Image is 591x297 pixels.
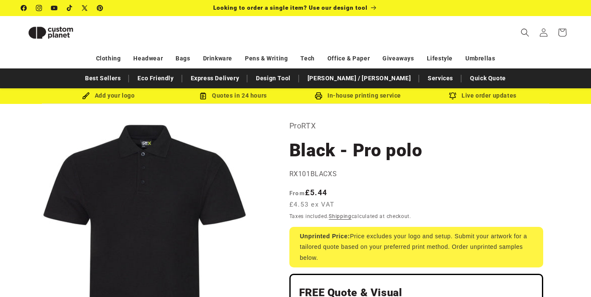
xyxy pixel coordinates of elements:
div: Taxes included. calculated at checkout. [289,212,543,221]
a: Custom Planet [18,16,109,49]
strong: £5.44 [289,188,327,197]
a: Lifestyle [427,51,453,66]
strong: Unprinted Price: [300,233,350,240]
a: Express Delivery [187,71,244,86]
img: Brush Icon [82,92,90,100]
a: Services [423,71,457,86]
img: Order Updates Icon [199,92,207,100]
span: From [289,190,305,196]
a: Design Tool [252,71,295,86]
div: In-house printing service [296,90,421,101]
a: Giveaways [382,51,414,66]
a: Quick Quote [466,71,510,86]
span: £4.53 ex VAT [289,200,335,210]
img: In-house printing [315,92,322,100]
div: Add your logo [46,90,171,101]
img: Order updates [449,92,456,100]
span: Looking to order a single item? Use our design tool [213,4,368,11]
a: Tech [300,51,314,66]
a: [PERSON_NAME] / [PERSON_NAME] [303,71,415,86]
a: Best Sellers [81,71,125,86]
div: Quotes in 24 hours [171,90,296,101]
img: Custom Planet [21,19,80,46]
div: Price excludes your logo and setup. Submit your artwork for a tailored quote based on your prefer... [289,227,543,267]
span: RX101BLACXS [289,170,337,178]
a: Clothing [96,51,121,66]
a: Drinkware [203,51,232,66]
h1: Black - Pro polo [289,139,543,162]
summary: Search [516,23,534,42]
a: Office & Paper [327,51,370,66]
a: Headwear [133,51,163,66]
a: Shipping [329,213,352,219]
a: Pens & Writing [245,51,288,66]
a: Bags [176,51,190,66]
div: Live order updates [421,90,545,101]
p: ProRTX [289,119,543,133]
a: Eco Friendly [133,71,178,86]
a: Umbrellas [465,51,495,66]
